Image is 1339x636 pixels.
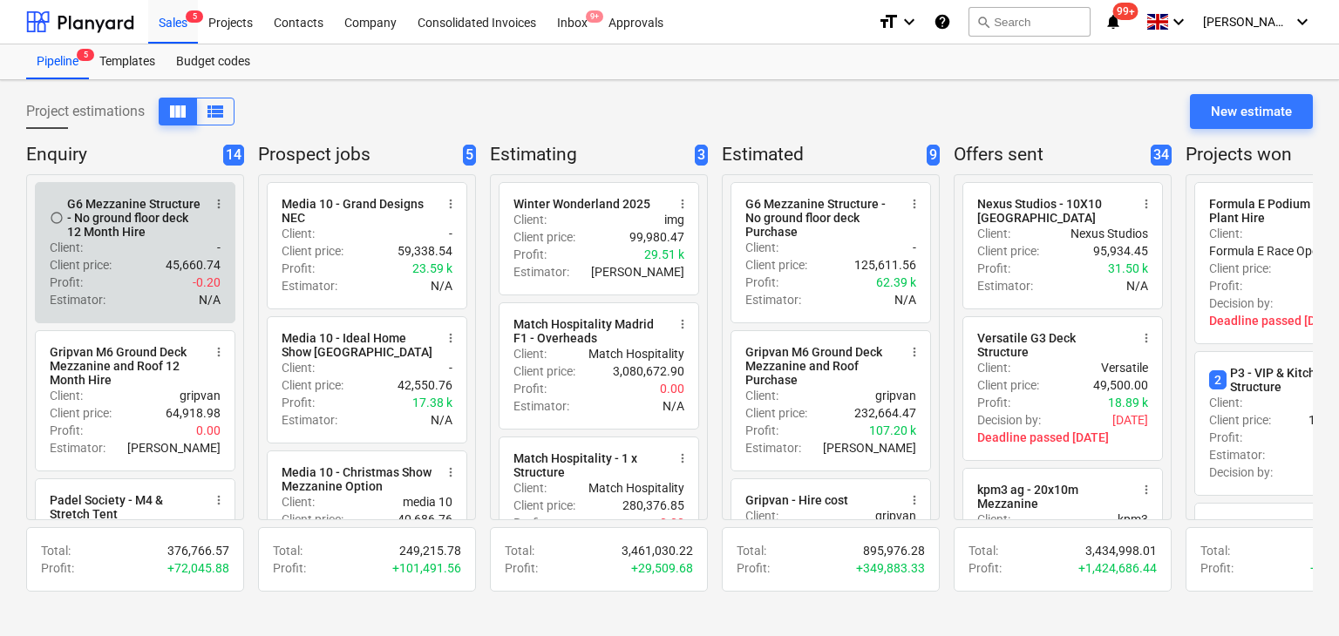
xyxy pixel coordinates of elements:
i: Knowledge base [934,11,951,32]
span: more_vert [1139,483,1153,497]
p: img [664,211,684,228]
div: Nexus Studios - 10X10 [GEOGRAPHIC_DATA] [977,197,1129,225]
p: 49,500.00 [1093,376,1148,394]
p: Client price : [745,404,807,422]
p: gripvan [180,387,221,404]
p: Estimator : [745,439,801,457]
p: Estimated [722,143,920,167]
i: format_size [878,11,899,32]
p: Total : [273,542,302,559]
p: 62.39 k [876,274,916,291]
p: Match Hospitality [588,345,684,362]
p: Profit : [50,422,83,439]
span: Mark as complete [50,211,64,225]
span: more_vert [212,493,226,507]
span: 2 [1209,370,1227,389]
p: Profit : [513,514,547,531]
a: Templates [89,44,166,79]
p: -0.20 [193,274,221,291]
p: Client price : [977,376,1039,394]
p: Client price : [1209,411,1271,429]
p: Estimator : [1209,446,1265,463]
div: Winter Wonderland 2025 [513,197,650,211]
p: kpm3 [1118,511,1148,528]
div: Versatile G3 Deck Structure [977,331,1129,359]
p: Total : [737,542,766,559]
p: Profit : [745,422,778,439]
span: 3 [695,145,708,166]
p: gripvan [875,387,916,404]
button: Search [969,7,1091,37]
p: Client : [513,345,547,362]
span: 5 [463,145,476,166]
p: 376,766.57 [167,542,229,559]
p: 0.00 [196,422,221,439]
p: Estimator : [50,439,105,457]
p: Estimator : [977,277,1033,294]
div: kpm3 ag - 20x10m Mezzanine [977,483,1129,511]
div: Padel Society - M4 & Stretch Tent [50,493,201,521]
p: Decision by : [1209,294,1273,312]
p: Decision by : [1209,463,1273,481]
span: more_vert [907,345,921,359]
span: 99+ [1113,3,1138,20]
p: 249,215.78 [399,542,461,559]
p: 232,664.47 [854,404,916,422]
span: more_vert [1139,197,1153,211]
p: 42,550.76 [398,376,452,394]
div: Pipeline [26,44,89,79]
span: [PERSON_NAME] [1203,15,1290,29]
p: 0.00 [660,514,684,531]
div: Gripvan M6 Ground Deck Mezzanine and Roof 12 Month Hire [50,345,201,387]
p: Client : [513,479,547,497]
p: Total : [505,542,534,559]
div: Gripvan M6 Ground Deck Mezzanine and Roof Purchase [745,345,897,387]
p: Versatile [1101,359,1148,376]
p: + 29,509.68 [631,559,693,577]
p: Client : [282,493,315,511]
p: Profit : [1200,559,1234,577]
p: Estimator : [513,397,569,415]
p: Profit : [41,559,74,577]
p: Client price : [513,497,575,514]
a: Budget codes [166,44,261,79]
p: Client price : [50,256,112,274]
p: Total : [41,542,71,559]
p: Profit : [282,394,315,411]
p: Profit : [969,559,1002,577]
span: search [976,15,990,29]
p: Decision by : [977,411,1041,429]
p: Client : [1209,394,1242,411]
p: - [449,359,452,376]
p: N/A [663,397,684,415]
p: Client price : [282,376,343,394]
p: Offers sent [954,143,1144,167]
p: 17.38 k [412,394,452,411]
p: Client price : [282,242,343,260]
span: 5 [186,10,203,23]
p: Client : [1209,225,1242,242]
span: more_vert [676,451,690,465]
p: 45,660.74 [166,256,221,274]
p: N/A [894,291,916,308]
p: Profit : [513,380,547,397]
p: Client : [282,359,315,376]
div: Match Hospitality Madrid F1 - Overheads [513,317,665,345]
p: Profit : [282,260,315,277]
p: 3,461,030.22 [622,542,693,559]
p: Client price : [282,511,343,528]
p: Profit : [513,246,547,263]
p: Client : [50,387,83,404]
p: 3,080,672.90 [613,362,684,380]
p: 64,918.98 [166,404,221,422]
iframe: Chat Widget [1252,552,1339,636]
p: gripvan [875,507,916,524]
p: Profit : [505,559,538,577]
p: Client price : [513,228,575,246]
span: more_vert [676,317,690,331]
p: 40,686.76 [398,511,452,528]
span: 9+ [586,10,603,23]
div: G6 Mezzanine Structure - No ground floor deck Purchase [745,197,897,239]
